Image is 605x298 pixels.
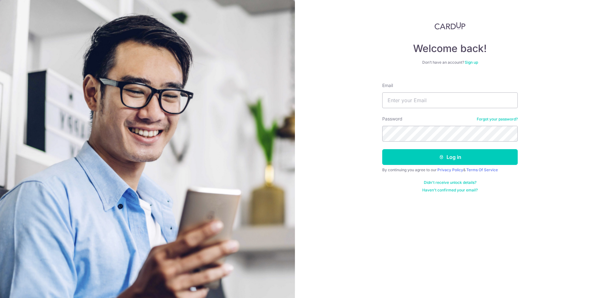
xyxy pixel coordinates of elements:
[382,92,518,108] input: Enter your Email
[465,60,478,65] a: Sign up
[477,117,518,122] a: Forgot your password?
[466,167,498,172] a: Terms Of Service
[382,60,518,65] div: Don’t have an account?
[382,149,518,165] button: Log in
[435,22,465,30] img: CardUp Logo
[382,116,402,122] label: Password
[422,188,478,193] a: Haven't confirmed your email?
[382,42,518,55] h4: Welcome back!
[424,180,476,185] a: Didn't receive unlock details?
[437,167,463,172] a: Privacy Policy
[382,167,518,172] div: By continuing you agree to our &
[382,82,393,89] label: Email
